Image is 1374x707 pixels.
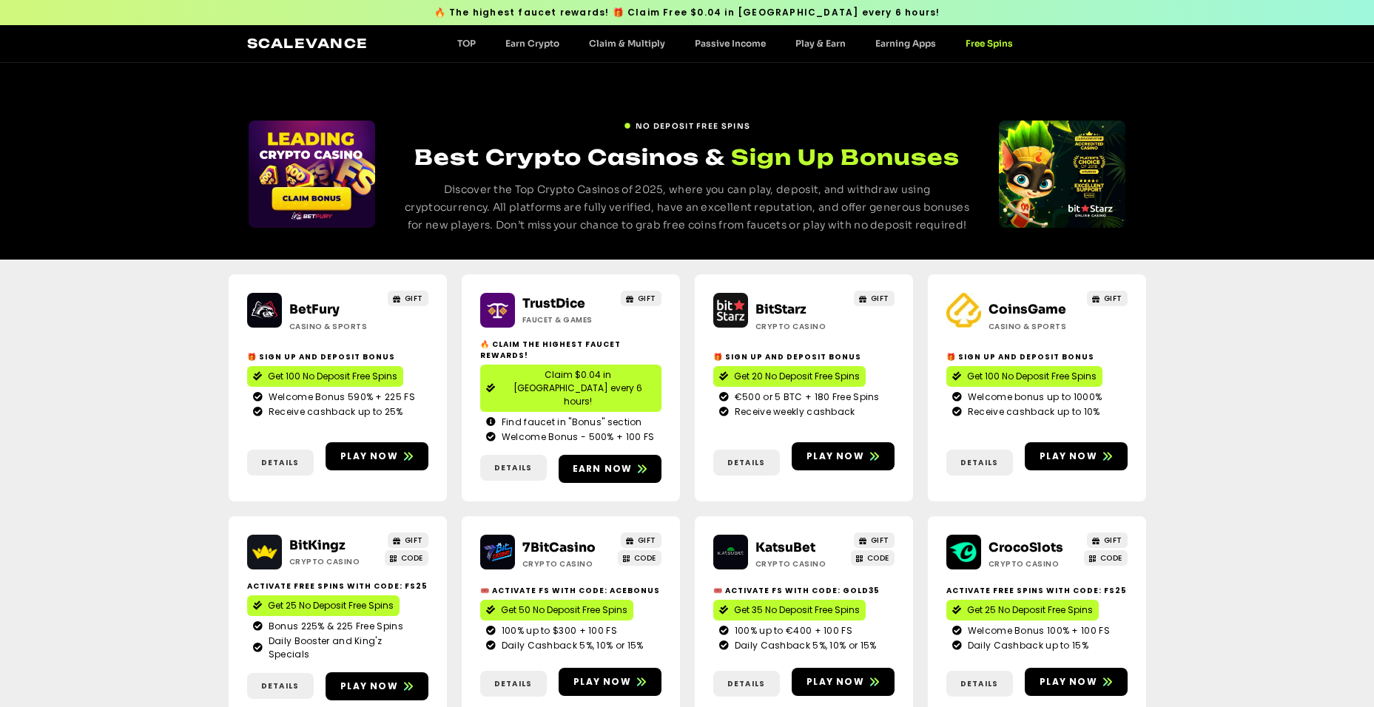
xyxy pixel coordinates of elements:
span: Claim $0.04 in [GEOGRAPHIC_DATA] every 6 hours! [501,368,656,408]
a: Details [946,450,1013,476]
a: CoinsGame [989,302,1066,317]
a: CODE [851,550,895,566]
span: Details [727,678,765,689]
span: CODE [401,552,423,564]
h2: 🎁 SIGN UP AND DEPOSIT BONUS [946,351,1128,362]
span: Details [261,457,299,468]
span: GIFT [1104,535,1122,546]
a: Claim $0.04 in [GEOGRAPHIC_DATA] every 6 hours! [480,365,661,412]
a: Get 25 No Deposit Free Spins [946,600,1099,620]
h2: Casino & Sports [989,321,1081,332]
a: CODE [385,550,428,566]
span: Details [960,457,998,468]
h2: Crypto casino [755,558,848,569]
span: GIFT [405,535,423,546]
a: Earn Crypto [491,38,574,49]
span: Get 35 No Deposit Free Spins [734,603,860,617]
a: CODE [1084,550,1128,566]
span: 100% up to €400 + 100 FS [731,624,852,637]
span: Play now [806,450,864,463]
h2: 🎟️ Activate FS with Code: ACEBONUS [480,585,661,596]
a: GIFT [388,532,428,548]
a: BitKingz [289,538,346,553]
a: Details [480,455,547,481]
a: Details [946,671,1013,697]
span: €500 or 5 BTC + 180 Free Spins [731,390,880,404]
a: GIFT [388,291,428,306]
span: Daily Cashback up to 15% [964,639,1088,652]
span: GIFT [871,535,889,546]
a: Details [247,673,314,699]
a: CrocoSlots [989,540,1063,555]
span: Play now [1040,675,1097,689]
a: Details [480,671,547,697]
h2: Faucet & Games [522,314,615,325]
a: Play now [326,442,428,470]
a: Scalevance [247,35,368,51]
span: Play now [806,675,864,689]
span: Best Crypto Casinos & [414,144,725,170]
a: Earn now [559,455,661,483]
a: Play & Earn [781,38,861,49]
h2: 🎁 SIGN UP AND DEPOSIT BONUS [713,351,895,362]
span: Receive cashback up to 25% [265,405,403,419]
span: Daily Booster and King'z Specials [265,635,422,661]
span: CODE [867,552,889,564]
a: Details [713,450,780,476]
a: Earning Apps [861,38,951,49]
span: Get 25 No Deposit Free Spins [967,603,1093,617]
h2: 🔥 Claim the highest faucet rewards! [480,339,661,361]
a: Play now [1025,668,1128,696]
span: Play now [1040,450,1097,463]
span: Welcome Bonus 590% + 225 FS [265,390,415,404]
span: Play now [573,675,631,689]
a: Details [713,671,780,697]
a: Play now [1025,442,1128,470]
span: Daily Cashback 5%, 10% or 15% [498,639,644,652]
span: Details [494,678,532,689]
span: Details [494,462,532,473]
span: Welcome Bonus 100% + 100 FS [964,624,1110,637]
span: GIFT [638,535,656,546]
span: Details [960,678,998,689]
a: Get 100 No Deposit Free Spins [946,366,1102,387]
span: Details [261,680,299,691]
span: Details [727,457,765,468]
span: Play now [340,680,398,693]
span: Bonus 225% & 225 Free Spins [265,620,403,633]
span: 🔥 The highest faucet rewards! 🎁 Claim Free $0.04 in [GEOGRAPHIC_DATA] every 6 hours! [434,6,940,19]
span: CODE [634,552,656,564]
a: TOP [442,38,491,49]
span: Receive weekly cashback [731,405,855,419]
span: GIFT [871,293,889,304]
span: Receive cashback up to 10% [964,405,1100,419]
a: Passive Income [680,38,781,49]
span: CODE [1100,552,1122,564]
h2: Crypto casino [522,558,615,569]
h2: Activate Free Spins with Code: FS25 [247,581,428,592]
span: Earn now [573,462,633,476]
a: Get 25 No Deposit Free Spins [247,595,400,616]
a: Free Spins [951,38,1028,49]
a: Get 20 No Deposit Free Spins [713,366,866,387]
a: 7BitCasino [522,540,596,555]
nav: Menu [442,38,1028,49]
a: Get 50 No Deposit Free Spins [480,600,633,620]
p: Discover the Top Crypto Casinos of 2025, where you can play, deposit, and withdraw using cryptocu... [403,181,971,234]
a: Play now [792,668,895,696]
span: Get 50 No Deposit Free Spins [501,603,627,617]
a: GIFT [1087,291,1128,306]
span: Daily Cashback 5%, 10% or 15% [731,639,877,652]
h2: Crypto casino [289,556,382,567]
div: Slides [999,121,1125,228]
a: GIFT [854,532,895,548]
a: Get 100 No Deposit Free Spins [247,366,403,387]
span: NO DEPOSIT FREE SPINS [636,121,750,132]
span: Welcome Bonus - 500% + 100 FS [498,430,655,444]
h2: Crypto casino [989,558,1081,569]
span: Sign Up Bonuses [731,143,960,172]
h2: Activate Free Spins with Code: FS25 [946,585,1128,596]
a: BitStarz [755,302,806,317]
span: Get 100 No Deposit Free Spins [967,370,1097,383]
span: GIFT [1104,293,1122,304]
